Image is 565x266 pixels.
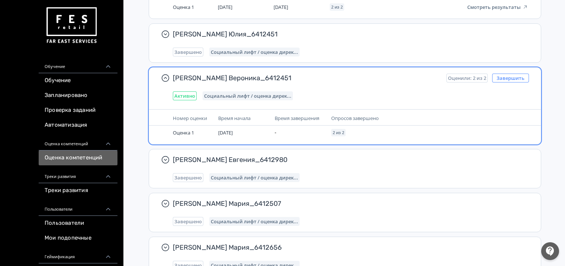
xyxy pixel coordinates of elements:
span: Оценили: 2 из 2 [448,75,486,81]
span: Завершено [174,218,202,224]
div: Оценка компетенций [39,133,117,150]
a: Пользователи [39,216,117,231]
span: Завершено [174,175,202,181]
a: Проверка заданий [39,103,117,118]
span: Номер оценки [173,115,207,121]
a: Треки развития [39,183,117,198]
span: [PERSON_NAME] Юлия_6412451 [173,30,523,39]
span: Активно [174,93,195,99]
span: 2 из 2 [331,5,343,9]
span: [PERSON_NAME] Мария_6412656 [173,243,523,252]
a: Мои подопечные [39,231,117,246]
span: Социальный лифт / оценка директора магазина [211,49,298,55]
button: Завершить [492,74,529,82]
span: Время начала [218,115,251,121]
span: [PERSON_NAME] Мария_6412507 [173,199,523,208]
img: https://files.teachbase.ru/system/account/57463/logo/medium-936fc5084dd2c598f50a98b9cbe0469a.png [45,4,98,46]
span: Оценка 1 [173,4,194,10]
a: Запланировано [39,88,117,103]
span: [DATE] [274,4,288,10]
span: Время завершения [275,115,319,121]
span: [DATE] [218,129,233,136]
a: Смотреть результаты [467,3,528,10]
span: Завершено [174,49,202,55]
span: [PERSON_NAME] Евгения_6412980 [173,155,523,164]
span: Опросов завершено [331,115,379,121]
span: Оценка 1 [173,129,194,136]
td: - [272,126,328,140]
span: [DATE] [218,4,232,10]
div: Геймификация [39,246,117,263]
a: Оценка компетенций [39,150,117,165]
a: Автоматизация [39,118,117,133]
span: Социальный лифт / оценка директора магазина [211,175,298,181]
span: [PERSON_NAME] Вероника_6412451 [173,74,440,82]
div: Пользователи [39,198,117,216]
a: Обучение [39,73,117,88]
span: 2 из 2 [333,130,344,135]
div: Треки развития [39,165,117,183]
button: Смотреть результаты [467,4,528,10]
div: Обучение [39,55,117,73]
span: Социальный лифт / оценка директора магазина [211,218,298,224]
span: Социальный лифт / оценка директора магазина [204,93,291,99]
